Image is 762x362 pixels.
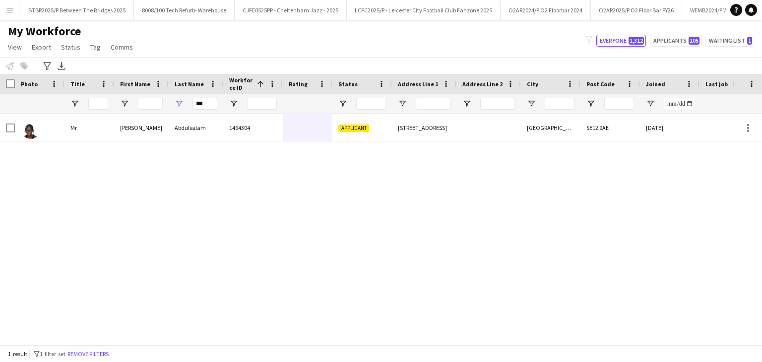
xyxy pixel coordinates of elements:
[223,114,283,141] div: 1464304
[347,0,501,20] button: LCFC2025/P - Leicester City Football Club Fanzone 2025
[596,35,646,47] button: Everyone1,312
[664,98,694,110] input: Joined Filter Input
[40,350,65,358] span: 1 filter set
[646,80,665,88] span: Joined
[338,124,369,132] span: Applicant
[247,98,277,110] input: Workforce ID Filter Input
[480,98,515,110] input: Address Line 2 Filter Input
[192,98,217,110] input: Last Name Filter Input
[689,37,699,45] span: 105
[527,80,538,88] span: City
[398,99,407,108] button: Open Filter Menu
[64,114,114,141] div: Mr
[527,99,536,108] button: Open Filter Menu
[61,43,80,52] span: Status
[289,80,308,88] span: Rating
[41,60,53,72] app-action-btn: Advanced filters
[28,41,55,54] a: Export
[604,98,634,110] input: Post Code Filter Input
[86,41,105,54] a: Tag
[88,98,108,110] input: Title Filter Input
[640,114,699,141] div: [DATE]
[586,99,595,108] button: Open Filter Menu
[90,43,101,52] span: Tag
[705,35,754,47] button: Waiting list1
[57,41,84,54] a: Status
[169,114,223,141] div: Abdulsalam
[580,114,640,141] div: SE12 9AE
[338,80,358,88] span: Status
[175,99,184,108] button: Open Filter Menu
[32,43,51,52] span: Export
[120,80,150,88] span: First Name
[107,41,137,54] a: Comms
[629,37,644,45] span: 1,312
[545,98,574,110] input: City Filter Input
[392,114,456,141] div: [STREET_ADDRESS]
[120,99,129,108] button: Open Filter Menu
[65,349,111,360] button: Remove filters
[229,76,253,91] span: Workforce ID
[21,80,38,88] span: Photo
[501,0,591,20] button: O2AR2024/P O2 Floorbar 2024
[398,80,438,88] span: Address Line 1
[111,43,133,52] span: Comms
[138,98,163,110] input: First Name Filter Input
[338,99,347,108] button: Open Filter Menu
[356,98,386,110] input: Status Filter Input
[521,114,580,141] div: [GEOGRAPHIC_DATA]
[747,37,752,45] span: 1
[70,99,79,108] button: Open Filter Menu
[70,80,85,88] span: Title
[8,43,22,52] span: View
[462,80,503,88] span: Address Line 2
[56,60,67,72] app-action-btn: Export XLSX
[462,99,471,108] button: Open Filter Menu
[20,0,134,20] button: BTBR2025/P Between The Bridges 2025
[21,119,41,139] img: Adam Abdulsalam
[229,99,238,108] button: Open Filter Menu
[134,0,235,20] button: 8008/100 Tech Refurb- Warehouse
[114,114,169,141] div: [PERSON_NAME]
[8,24,81,39] span: My Workforce
[591,0,682,20] button: O2AR2025/P O2 Floor Bar FY26
[175,80,204,88] span: Last Name
[646,99,655,108] button: Open Filter Menu
[705,80,728,88] span: Last job
[4,41,26,54] a: View
[235,0,347,20] button: CJFE0525PP - Cheltenham Jazz - 2025
[416,98,450,110] input: Address Line 1 Filter Input
[586,80,615,88] span: Post Code
[650,35,701,47] button: Applicants105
